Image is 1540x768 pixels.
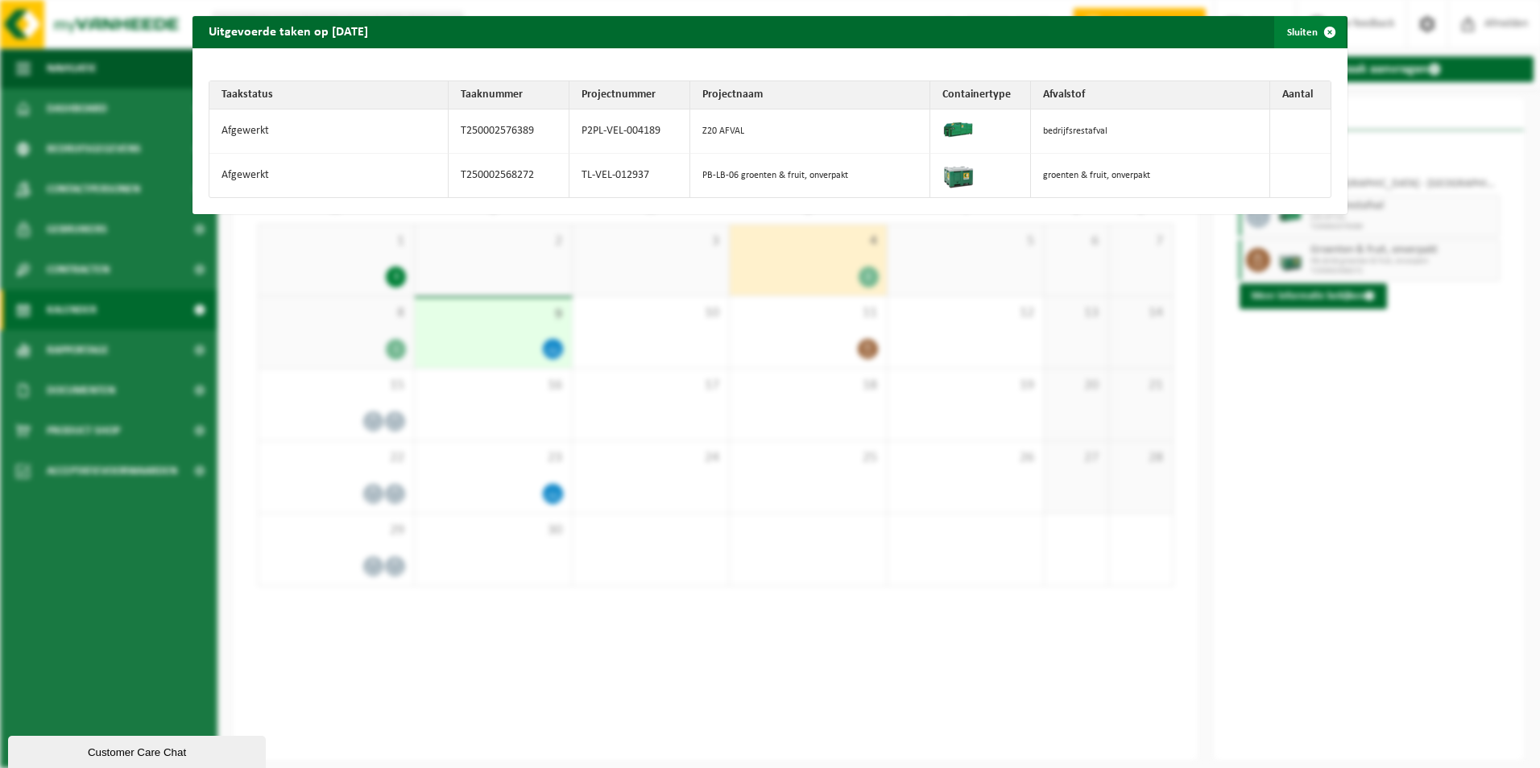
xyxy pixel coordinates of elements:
[690,154,929,197] td: PB-LB-06 groenten & fruit, onverpakt
[1270,81,1331,109] th: Aantal
[942,158,975,190] img: PB-LB-0680-HPE-GN-01
[690,81,929,109] th: Projectnaam
[1031,81,1270,109] th: Afvalstof
[209,109,449,154] td: Afgewerkt
[449,154,569,197] td: T250002568272
[569,154,690,197] td: TL-VEL-012937
[569,109,690,154] td: P2PL-VEL-004189
[930,81,1031,109] th: Containertype
[690,109,929,154] td: Z20 AFVAL
[209,81,449,109] th: Taakstatus
[1274,16,1346,48] button: Sluiten
[942,114,975,146] img: HK-XZ-20-GN-00
[8,733,269,768] iframe: chat widget
[449,81,569,109] th: Taaknummer
[449,109,569,154] td: T250002576389
[569,81,690,109] th: Projectnummer
[192,16,384,47] h2: Uitgevoerde taken op [DATE]
[1031,109,1270,154] td: bedrijfsrestafval
[209,154,449,197] td: Afgewerkt
[1031,154,1270,197] td: groenten & fruit, onverpakt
